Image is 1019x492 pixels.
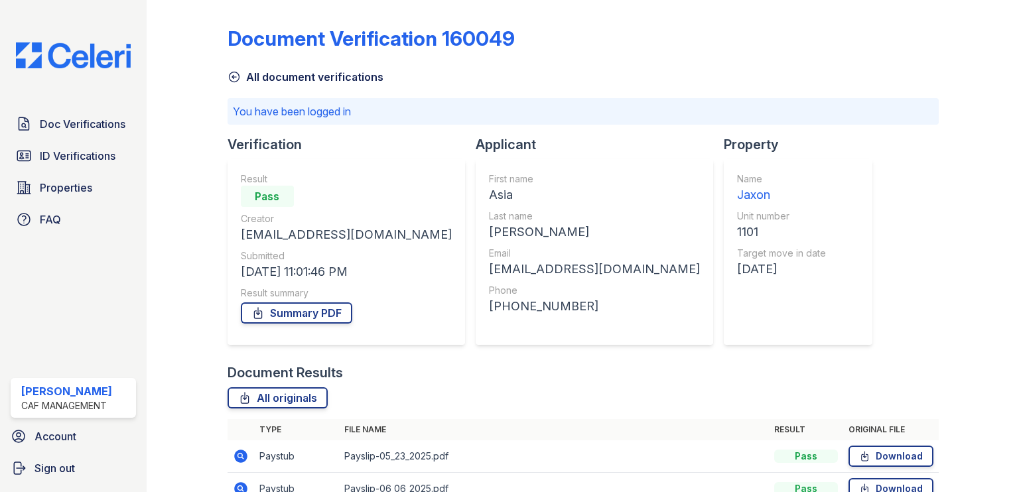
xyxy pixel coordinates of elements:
[11,111,136,137] a: Doc Verifications
[737,172,826,204] a: Name Jaxon
[724,135,883,154] div: Property
[737,186,826,204] div: Jaxon
[254,419,339,440] th: Type
[489,284,700,297] div: Phone
[489,260,700,278] div: [EMAIL_ADDRESS][DOMAIN_NAME]
[774,450,838,463] div: Pass
[241,302,352,324] a: Summary PDF
[228,135,476,154] div: Verification
[228,27,515,50] div: Document Verification 160049
[489,186,700,204] div: Asia
[849,446,933,467] a: Download
[737,210,826,223] div: Unit number
[233,103,933,119] p: You have been logged in
[737,172,826,186] div: Name
[489,297,700,316] div: [PHONE_NUMBER]
[11,143,136,169] a: ID Verifications
[476,135,724,154] div: Applicant
[11,174,136,201] a: Properties
[489,247,700,260] div: Email
[737,260,826,278] div: [DATE]
[21,399,112,412] div: CAF Management
[21,383,112,399] div: [PERSON_NAME]
[241,249,452,263] div: Submitted
[254,440,339,473] td: Paystub
[241,186,294,207] div: Pass
[5,423,141,450] a: Account
[843,419,939,440] th: Original file
[241,263,452,281] div: [DATE] 11:01:46 PM
[5,42,141,68] img: CE_Logo_Blue-a8612792a0a2168367f1c8372b55b34899dd931a85d93a1a3d3e32e68fde9ad4.png
[489,223,700,241] div: [PERSON_NAME]
[228,69,383,85] a: All document verifications
[737,247,826,260] div: Target move in date
[241,172,452,186] div: Result
[40,148,115,164] span: ID Verifications
[241,225,452,244] div: [EMAIL_ADDRESS][DOMAIN_NAME]
[339,440,769,473] td: Payslip-05_23_2025.pdf
[34,460,75,476] span: Sign out
[241,212,452,225] div: Creator
[339,419,769,440] th: File name
[241,286,452,300] div: Result summary
[40,180,92,196] span: Properties
[489,172,700,186] div: First name
[34,428,76,444] span: Account
[40,116,125,132] span: Doc Verifications
[228,363,343,382] div: Document Results
[228,387,328,408] a: All originals
[737,223,826,241] div: 1101
[40,212,61,227] span: FAQ
[489,210,700,223] div: Last name
[11,206,136,233] a: FAQ
[5,455,141,481] a: Sign out
[769,419,843,440] th: Result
